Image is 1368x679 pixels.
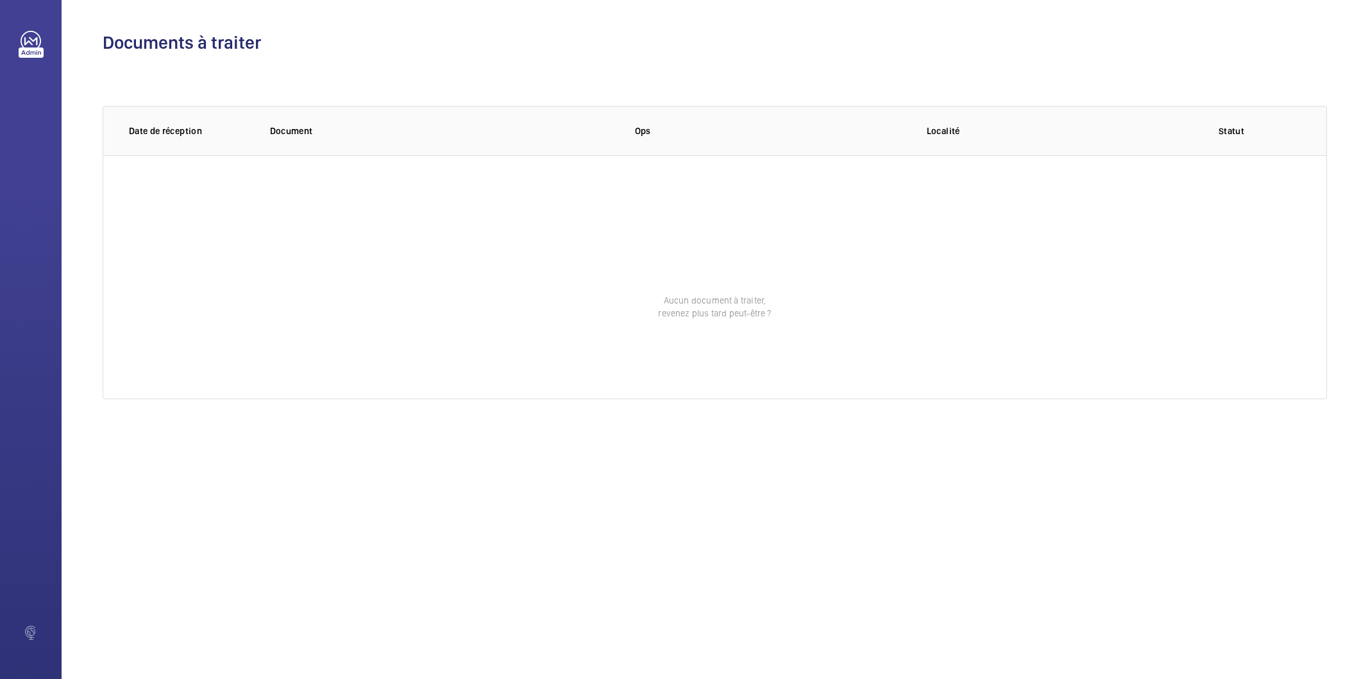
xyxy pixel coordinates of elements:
[635,125,906,137] p: Ops
[658,294,771,320] p: Aucun document à traiter, revenez plus tard peut-être ?
[270,125,614,137] p: Document
[129,125,249,137] p: Date de réception
[103,31,1327,55] h1: Documents à traiter
[927,125,1198,137] p: Localité
[1219,125,1301,137] p: Statut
